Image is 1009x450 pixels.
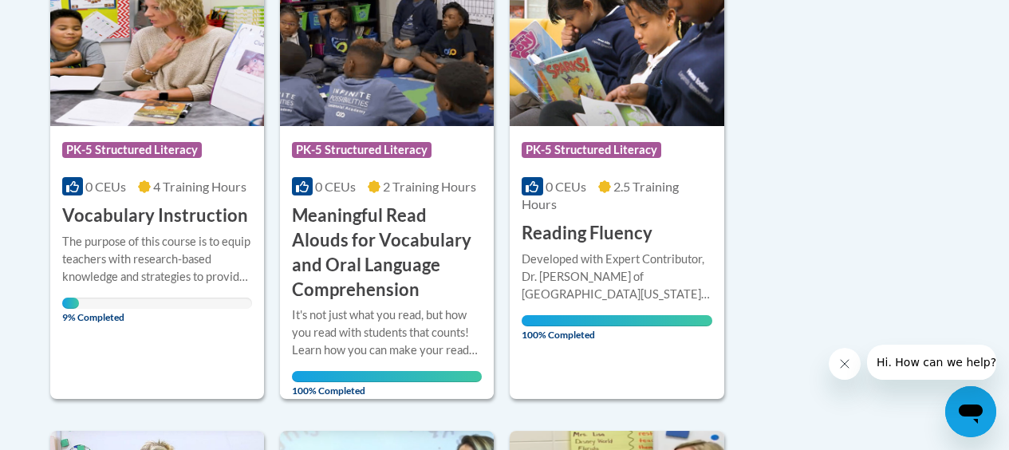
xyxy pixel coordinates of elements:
[62,142,202,158] span: PK-5 Structured Literacy
[62,298,79,309] div: Your progress
[546,179,586,194] span: 0 CEUs
[292,203,482,302] h3: Meaningful Read Alouds for Vocabulary and Oral Language Comprehension
[62,203,248,228] h3: Vocabulary Instruction
[945,386,996,437] iframe: Button to launch messaging window
[62,298,79,323] span: 9% Completed
[153,179,246,194] span: 4 Training Hours
[383,179,476,194] span: 2 Training Hours
[62,233,252,286] div: The purpose of this course is to equip teachers with research-based knowledge and strategies to p...
[522,315,711,326] div: Your progress
[292,142,432,158] span: PK-5 Structured Literacy
[292,371,482,382] div: Your progress
[85,179,126,194] span: 0 CEUs
[522,221,652,246] h3: Reading Fluency
[292,371,482,397] span: 100% Completed
[867,345,996,380] iframe: Message from company
[522,142,661,158] span: PK-5 Structured Literacy
[829,348,861,380] iframe: Close message
[522,315,711,341] span: 100% Completed
[315,179,356,194] span: 0 CEUs
[292,306,482,359] div: It's not just what you read, but how you read with students that counts! Learn how you can make y...
[522,251,711,303] div: Developed with Expert Contributor, Dr. [PERSON_NAME] of [GEOGRAPHIC_DATA][US_STATE], [GEOGRAPHIC_...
